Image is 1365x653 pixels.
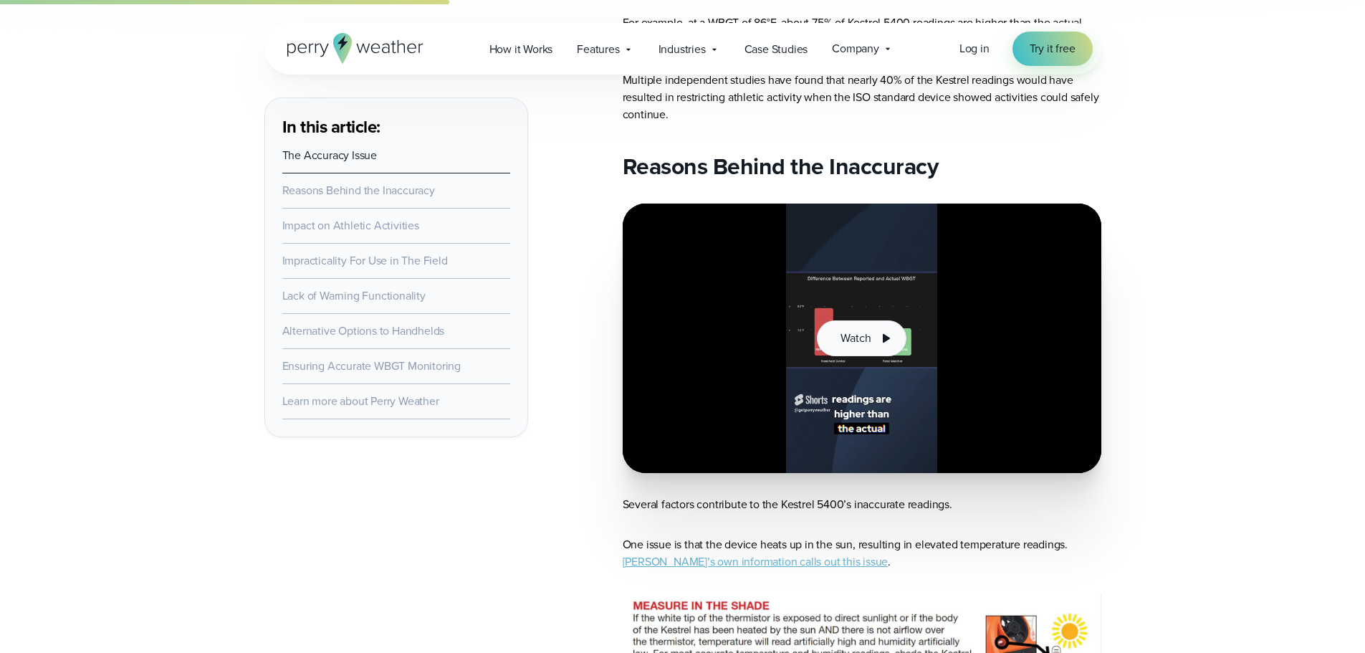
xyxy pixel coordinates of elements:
[282,115,510,138] h3: In this article:
[623,496,1101,513] p: Several factors contribute to the Kestrel 5400’s inaccurate readings.
[282,287,426,304] a: Lack of Warning Functionality
[282,147,377,163] a: The Accuracy Issue
[282,358,461,374] a: Ensuring Accurate WBGT Monitoring
[577,41,619,58] span: Features
[623,553,889,570] a: [PERSON_NAME]’s own information calls out this issue
[1012,32,1093,66] a: Try it free
[282,323,445,339] a: Alternative Options to Handhelds
[658,41,706,58] span: Industries
[817,320,906,356] button: Watch
[732,34,820,64] a: Case Studies
[477,34,565,64] a: How it Works
[282,217,419,234] a: Impact on Athletic Activities
[959,40,990,57] a: Log in
[623,536,1101,571] p: One issue is that the device heats up in the sun, resulting in elevated temperature readings. .
[840,330,871,347] span: Watch
[744,41,808,58] span: Case Studies
[1030,40,1076,57] span: Try it free
[282,182,435,199] a: Reasons Behind the Inaccuracy
[282,393,439,409] a: Learn more about Perry Weather
[489,41,553,58] span: How it Works
[623,14,1101,49] p: For example, at a WBGT of 86°F, about 75% of Kestrel 5400 readings are higher than the actual WBG...
[623,152,1101,181] h2: Reasons Behind the Inaccuracy
[282,252,448,269] a: Impracticality For Use in The Field
[623,72,1101,123] p: Multiple independent studies have found that nearly 40% of the Kestrel readings would have result...
[832,40,879,57] span: Company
